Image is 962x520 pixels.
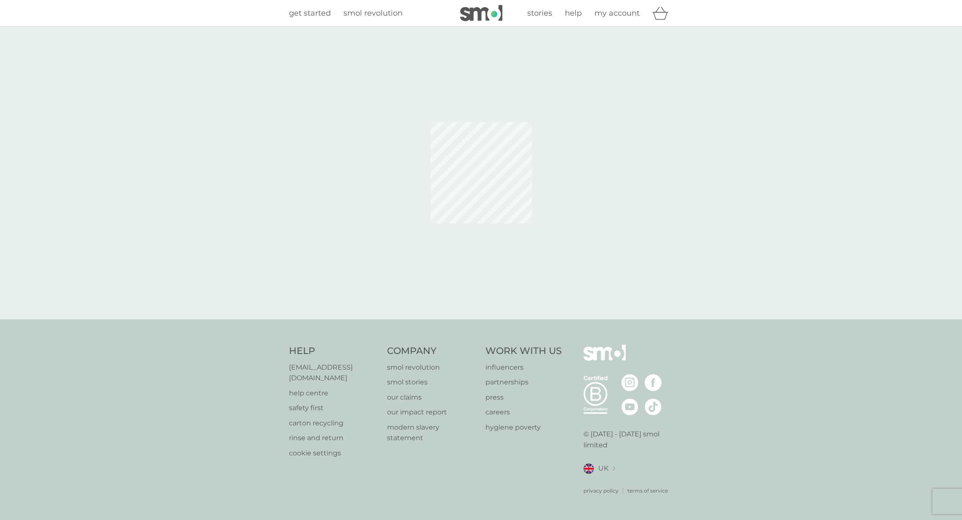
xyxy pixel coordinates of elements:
span: stories [527,8,552,18]
a: smol revolution [387,362,477,373]
img: UK flag [583,463,594,474]
img: visit the smol Facebook page [645,374,662,391]
span: help [565,8,582,18]
a: terms of service [627,487,668,495]
span: get started [289,8,331,18]
a: hygiene poverty [485,422,562,433]
img: smol [583,345,626,373]
a: my account [594,7,640,19]
a: press [485,392,562,403]
a: privacy policy [583,487,619,495]
span: UK [598,463,608,474]
a: partnerships [485,377,562,388]
div: basket [652,5,673,22]
a: careers [485,407,562,418]
span: smol revolution [343,8,403,18]
a: stories [527,7,552,19]
a: modern slavery statement [387,422,477,444]
a: get started [289,7,331,19]
a: help [565,7,582,19]
a: rinse and return [289,433,379,444]
a: our claims [387,392,477,403]
h4: Help [289,345,379,358]
a: smol stories [387,377,477,388]
img: visit the smol Tiktok page [645,398,662,415]
h4: Company [387,345,477,358]
a: carton recycling [289,418,379,429]
img: select a new location [613,466,615,471]
img: visit the smol Youtube page [621,398,638,415]
a: smol revolution [343,7,403,19]
h4: Work With Us [485,345,562,358]
a: influencers [485,362,562,373]
a: cookie settings [289,448,379,459]
img: smol [460,5,502,21]
span: my account [594,8,640,18]
a: help centre [289,388,379,399]
a: our impact report [387,407,477,418]
p: © [DATE] - [DATE] smol limited [583,429,673,450]
img: visit the smol Instagram page [621,374,638,391]
a: safety first [289,403,379,414]
a: [EMAIL_ADDRESS][DOMAIN_NAME] [289,362,379,384]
